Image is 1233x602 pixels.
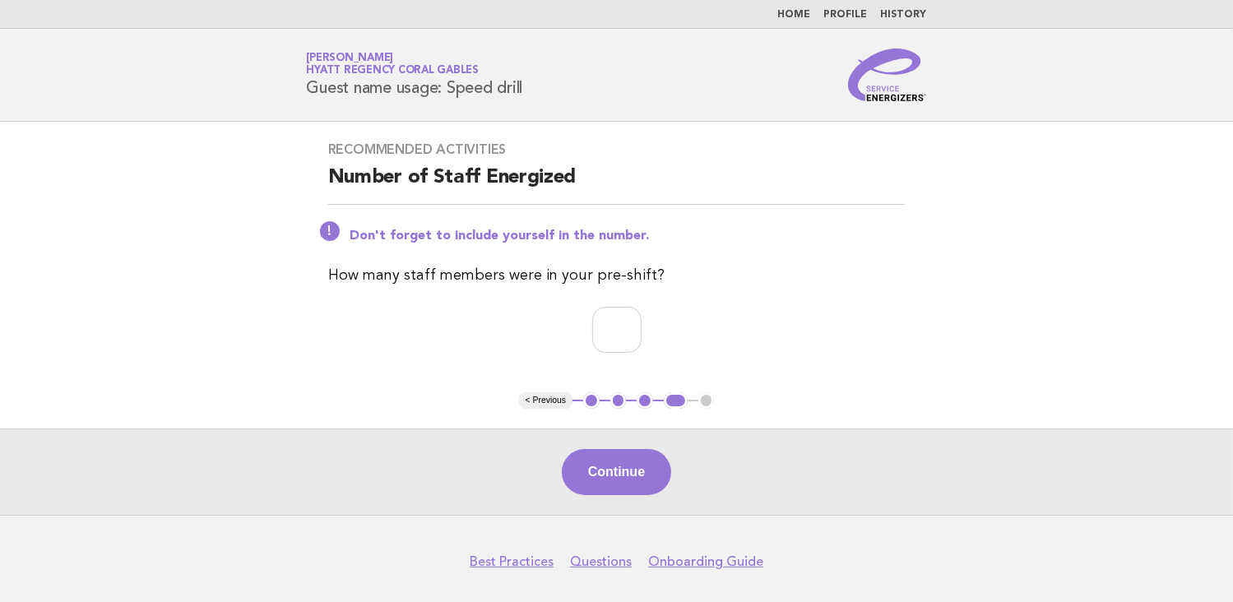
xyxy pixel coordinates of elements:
[648,553,763,570] a: Onboarding Guide
[519,392,572,409] button: < Previous
[307,53,480,76] a: [PERSON_NAME]Hyatt Regency Coral Gables
[307,53,523,96] h1: Guest name usage: Speed drill
[562,449,671,495] button: Continue
[824,10,868,20] a: Profile
[583,392,600,409] button: 1
[307,66,480,76] span: Hyatt Regency Coral Gables
[470,553,554,570] a: Best Practices
[778,10,811,20] a: Home
[637,392,653,409] button: 3
[350,228,906,244] p: Don't forget to include yourself in the number.
[881,10,927,20] a: History
[848,49,927,101] img: Service Energizers
[328,141,906,158] h3: Recommended activities
[664,392,688,409] button: 4
[610,392,627,409] button: 2
[328,264,906,287] p: How many staff members were in your pre-shift?
[328,164,906,205] h2: Number of Staff Energized
[570,553,632,570] a: Questions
